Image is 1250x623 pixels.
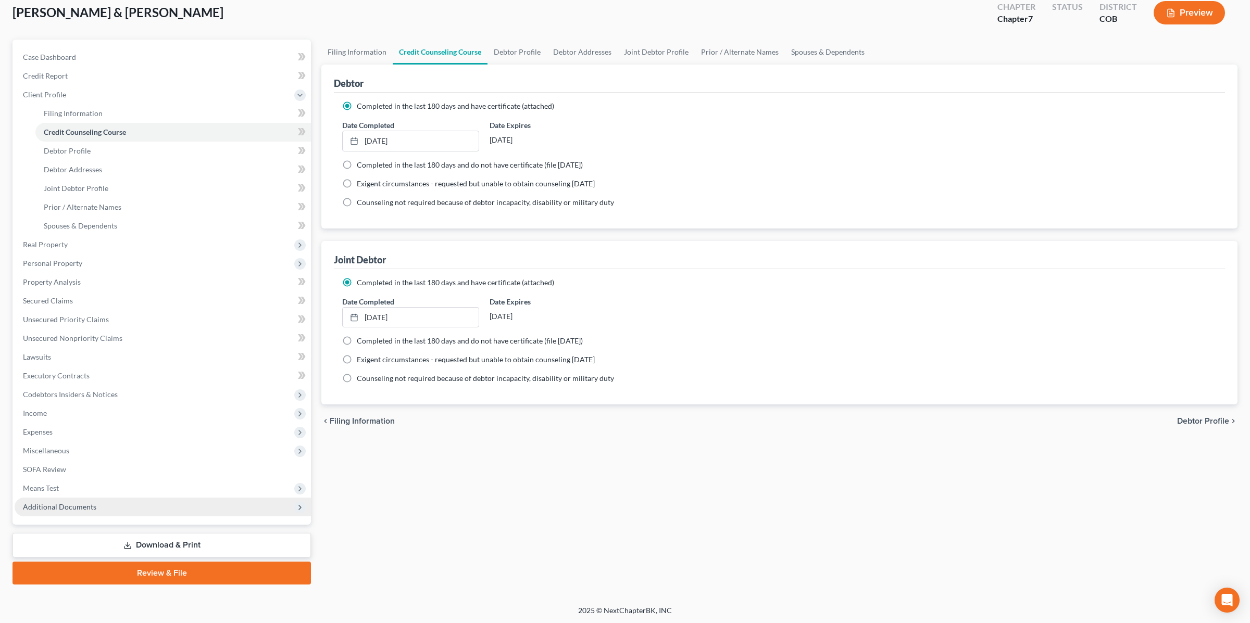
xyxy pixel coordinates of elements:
span: Client Profile [23,90,66,99]
a: Unsecured Priority Claims [15,310,311,329]
span: Debtor Profile [44,146,91,155]
a: Prior / Alternate Names [35,198,311,217]
a: Debtor Addresses [35,160,311,179]
span: Credit Counseling Course [44,128,126,136]
a: Spouses & Dependents [785,40,871,65]
a: Download & Print [12,533,311,557]
a: Secured Claims [15,291,311,310]
div: [DATE] [490,131,627,149]
a: Review & File [12,562,311,584]
button: Debtor Profile chevron_right [1177,417,1237,425]
div: Chapter [997,1,1035,13]
a: Credit Report [15,67,311,85]
span: Exigent circumstances - requested but unable to obtain counseling [DATE] [357,355,595,364]
button: chevron_left Filing Information [321,417,395,425]
a: SOFA Review [15,460,311,479]
span: Additional Documents [23,502,96,511]
div: Open Intercom Messenger [1215,588,1240,613]
a: Unsecured Nonpriority Claims [15,329,311,348]
a: Filing Information [321,40,393,65]
span: Secured Claims [23,296,73,305]
span: Debtor Addresses [44,165,102,174]
span: Completed in the last 180 days and have certificate (attached) [357,101,554,110]
a: Spouses & Dependents [35,217,311,235]
span: Property Analysis [23,277,81,286]
span: Completed in the last 180 days and do not have certificate (file [DATE]) [357,160,583,169]
a: Property Analysis [15,273,311,291]
a: Joint Debtor Profile [35,179,311,198]
label: Date Expires [490,120,627,131]
span: [PERSON_NAME] & [PERSON_NAME] [12,5,223,20]
a: Executory Contracts [15,366,311,385]
a: [DATE] [343,131,479,151]
span: Executory Contracts [23,371,90,380]
span: Case Dashboard [23,53,76,61]
label: Date Expires [490,296,627,307]
span: Filing Information [330,417,395,425]
a: Credit Counseling Course [393,40,488,65]
div: Joint Debtor [334,253,386,266]
i: chevron_left [321,417,330,425]
span: Filing Information [44,109,103,118]
span: Expenses [23,427,53,436]
a: Lawsuits [15,348,311,366]
span: Counseling not required because of debtor incapacity, disability or military duty [357,198,614,207]
span: 7 [1028,14,1033,23]
a: Prior / Alternate Names [695,40,785,65]
button: Preview [1154,1,1225,24]
span: Exigent circumstances - requested but unable to obtain counseling [DATE] [357,179,595,188]
a: Debtor Profile [488,40,547,65]
span: Lawsuits [23,352,51,361]
div: Chapter [997,13,1035,25]
a: Debtor Profile [35,142,311,160]
span: Unsecured Nonpriority Claims [23,334,122,342]
div: Status [1052,1,1083,13]
span: Prior / Alternate Names [44,202,121,211]
span: Means Test [23,484,59,492]
a: Credit Counseling Course [35,123,311,142]
div: [DATE] [490,307,627,326]
span: Income [23,409,47,417]
span: Personal Property [23,259,82,268]
label: Date Completed [342,296,394,307]
a: Case Dashboard [15,48,311,67]
a: Joint Debtor Profile [618,40,695,65]
a: [DATE] [343,308,479,327]
span: Codebtors Insiders & Notices [23,390,118,399]
span: Completed in the last 180 days and have certificate (attached) [357,278,554,287]
span: Unsecured Priority Claims [23,315,109,324]
span: Completed in the last 180 days and do not have certificate (file [DATE]) [357,336,583,345]
div: Debtor [334,77,364,90]
span: Counseling not required because of debtor incapacity, disability or military duty [357,374,614,383]
span: Real Property [23,240,68,249]
span: Credit Report [23,71,68,80]
i: chevron_right [1229,417,1237,425]
span: SOFA Review [23,465,66,474]
div: COB [1099,13,1137,25]
span: Joint Debtor Profile [44,184,108,193]
a: Filing Information [35,104,311,123]
a: Debtor Addresses [547,40,618,65]
div: District [1099,1,1137,13]
span: Debtor Profile [1177,417,1229,425]
span: Miscellaneous [23,446,69,455]
span: Spouses & Dependents [44,221,117,230]
label: Date Completed [342,120,394,131]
